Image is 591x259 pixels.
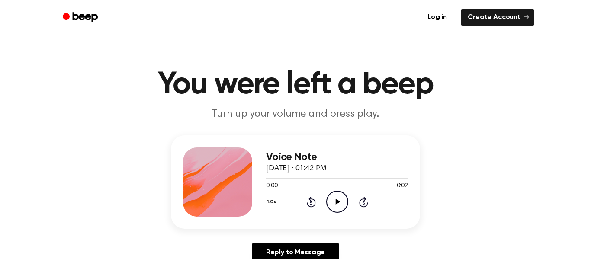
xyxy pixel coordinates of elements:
span: 0:02 [397,182,408,191]
button: 1.0x [266,195,279,209]
span: 0:00 [266,182,277,191]
span: [DATE] · 01:42 PM [266,165,327,173]
a: Log in [419,7,456,27]
p: Turn up your volume and press play. [129,107,462,122]
h3: Voice Note [266,151,408,163]
a: Beep [57,9,106,26]
h1: You were left a beep [74,69,517,100]
a: Create Account [461,9,534,26]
